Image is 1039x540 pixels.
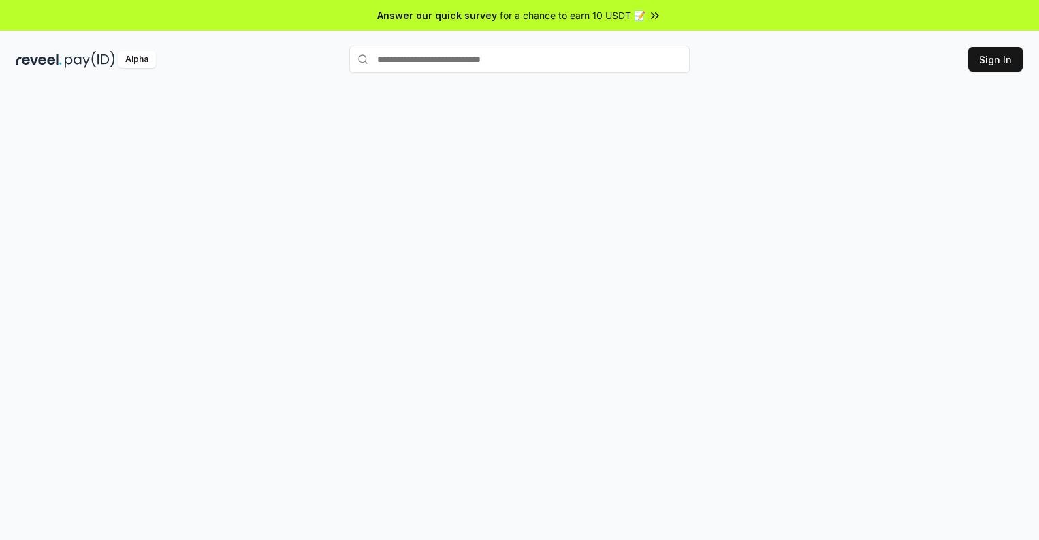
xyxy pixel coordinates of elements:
[118,51,156,68] div: Alpha
[16,51,62,68] img: reveel_dark
[65,51,115,68] img: pay_id
[968,47,1023,72] button: Sign In
[377,8,497,22] span: Answer our quick survey
[500,8,645,22] span: for a chance to earn 10 USDT 📝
